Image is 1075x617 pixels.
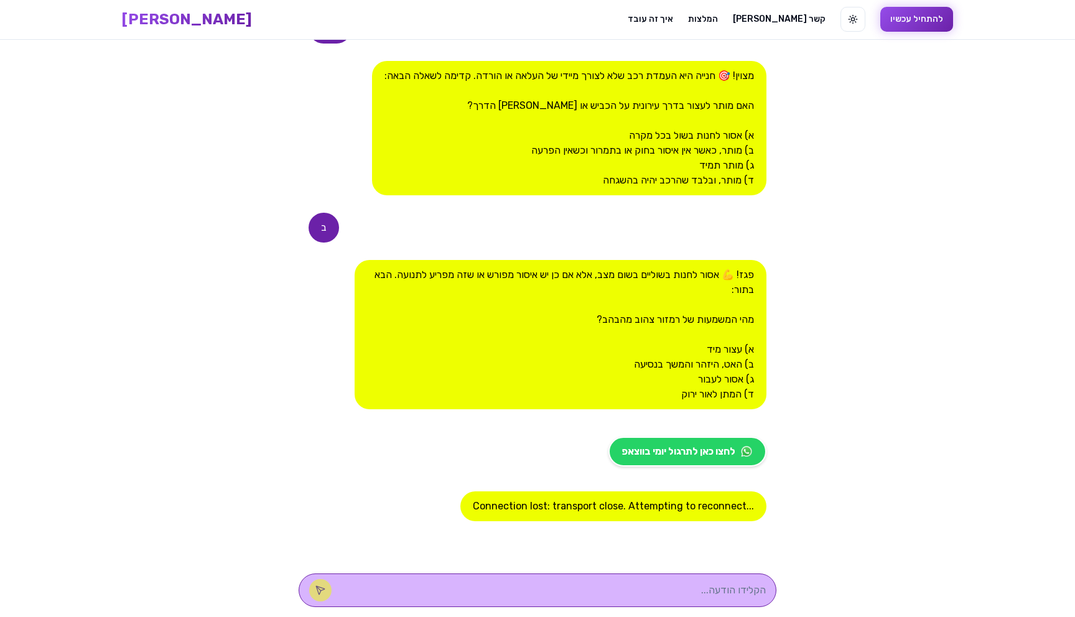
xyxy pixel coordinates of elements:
a: [PERSON_NAME] קשר [733,13,826,26]
button: להתחיל עכשיו [880,7,953,32]
a: המלצות [688,13,718,26]
div: ב [309,213,339,243]
a: [PERSON_NAME] [122,9,252,29]
a: איך זה עובד [628,13,673,26]
span: לחצו כאן לתרגול יומי בווצאפ [622,444,735,459]
div: מצוין! 🎯 חנייה היא העמדת רכב שלא לצורך מיידי של העלאה או הורדה. קדימה לשאלה הבאה: האם מותר לעצור ... [372,61,766,195]
div: Connection lost: transport close. Attempting to reconnect... [460,491,766,521]
div: פגז! 💪 אסור לחנות בשוליים בשום מצב, אלא אם כן יש איסור מפורש או שזה מפריע לתנועה. הבא בתור: מהי ה... [355,260,766,409]
a: לחצו כאן לתרגול יומי בווצאפ [608,437,766,466]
